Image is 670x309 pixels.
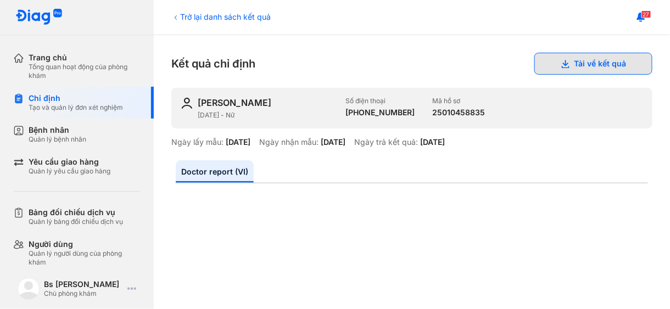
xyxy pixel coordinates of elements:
[29,135,86,144] div: Quản lý bệnh nhân
[18,278,40,300] img: logo
[345,108,415,117] div: [PHONE_NUMBER]
[29,93,123,103] div: Chỉ định
[171,53,652,75] div: Kết quả chỉ định
[176,160,254,183] a: Doctor report (VI)
[641,10,651,18] span: 27
[180,97,193,110] img: user-icon
[354,137,418,147] div: Ngày trả kết quả:
[198,111,337,120] div: [DATE] - Nữ
[29,167,110,176] div: Quản lý yêu cầu giao hàng
[198,97,271,109] div: [PERSON_NAME]
[29,239,141,249] div: Người dùng
[432,108,485,117] div: 25010458835
[29,53,141,63] div: Trang chủ
[29,63,141,80] div: Tổng quan hoạt động của phòng khám
[44,289,123,298] div: Chủ phòng khám
[29,207,123,217] div: Bảng đối chiếu dịch vụ
[171,137,224,147] div: Ngày lấy mẫu:
[44,279,123,289] div: Bs [PERSON_NAME]
[534,53,652,75] button: Tải về kết quả
[29,103,123,112] div: Tạo và quản lý đơn xét nghiệm
[321,137,345,147] div: [DATE]
[171,11,271,23] div: Trở lại danh sách kết quả
[226,137,250,147] div: [DATE]
[420,137,445,147] div: [DATE]
[29,217,123,226] div: Quản lý bảng đối chiếu dịch vụ
[15,9,63,26] img: logo
[29,249,141,267] div: Quản lý người dùng của phòng khám
[29,125,86,135] div: Bệnh nhân
[432,97,485,105] div: Mã hồ sơ
[259,137,319,147] div: Ngày nhận mẫu:
[29,157,110,167] div: Yêu cầu giao hàng
[345,97,415,105] div: Số điện thoại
